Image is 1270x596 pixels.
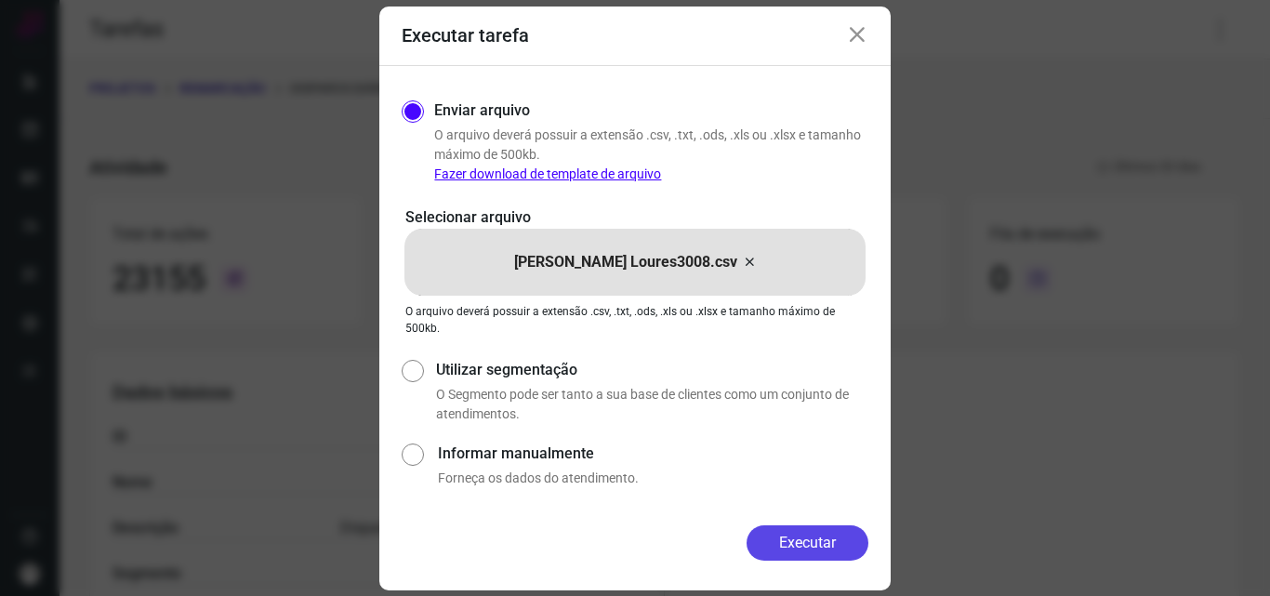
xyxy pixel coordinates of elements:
label: Enviar arquivo [434,99,530,122]
p: O arquivo deverá possuir a extensão .csv, .txt, .ods, .xls ou .xlsx e tamanho máximo de 500kb. [434,126,868,184]
p: Forneça os dados do atendimento. [438,469,868,488]
p: O Segmento pode ser tanto a sua base de clientes como um conjunto de atendimentos. [436,385,868,424]
p: Selecionar arquivo [405,206,865,229]
label: Informar manualmente [438,443,868,465]
h3: Executar tarefa [402,24,529,46]
p: [PERSON_NAME] Loures3008.csv [514,251,737,273]
button: Executar [747,525,868,561]
a: Fazer download de template de arquivo [434,166,661,181]
p: O arquivo deverá possuir a extensão .csv, .txt, .ods, .xls ou .xlsx e tamanho máximo de 500kb. [405,303,865,337]
label: Utilizar segmentação [436,359,868,381]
